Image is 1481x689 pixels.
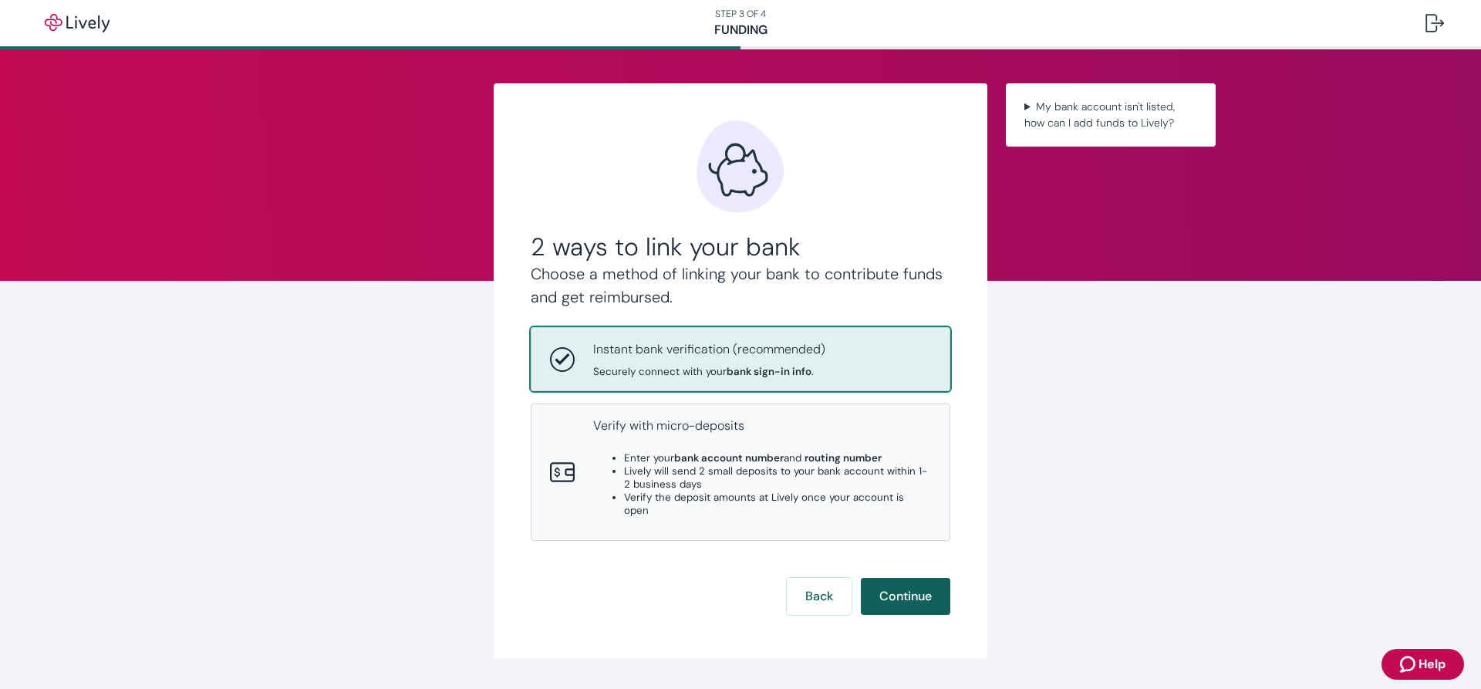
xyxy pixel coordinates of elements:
[593,417,931,435] p: Verify with micro-deposits
[1419,655,1446,674] span: Help
[34,14,120,32] img: Lively
[593,340,825,359] p: Instant bank verification (recommended)
[550,460,575,485] svg: Micro-deposits
[531,262,950,309] h4: Choose a method of linking your bank to contribute funds and get reimbursed.
[1400,655,1419,674] svg: Zendesk support icon
[1381,649,1464,680] button: Zendesk support iconHelp
[624,464,931,491] li: Lively will send 2 small deposits to your bank account within 1-2 business days
[674,451,784,464] strong: bank account number
[624,491,931,517] li: Verify the deposit amounts at Lively once your account is open
[805,451,882,464] strong: routing number
[861,578,950,615] button: Continue
[624,451,931,464] li: Enter your and
[550,347,575,372] svg: Instant bank verification
[787,578,852,615] button: Back
[531,404,950,540] button: Micro-depositsVerify with micro-depositsEnter yourbank account numberand routing numberLively wil...
[1018,96,1203,134] summary: My bank account isn't listed, how can I add funds to Lively?
[531,231,950,262] h2: 2 ways to link your bank
[727,365,811,378] strong: bank sign-in info
[593,365,825,378] span: Securely connect with your .
[531,328,950,390] button: Instant bank verificationInstant bank verification (recommended)Securely connect with yourbank si...
[1413,5,1456,42] button: Log out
